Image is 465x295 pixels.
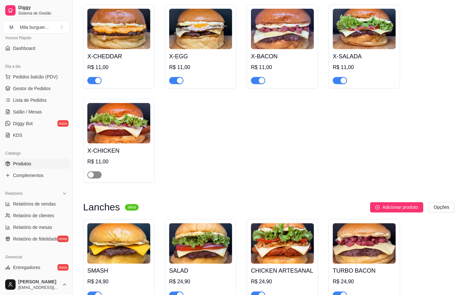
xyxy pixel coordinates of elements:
h3: Lanches [83,204,120,211]
h4: TURBO BACON [333,266,396,276]
span: plus-circle [375,205,380,210]
sup: ativa [125,204,138,211]
span: [EMAIL_ADDRESS][DOMAIN_NAME] [18,285,59,290]
a: Complementos [3,170,70,181]
span: Diggy Bot [13,120,33,127]
span: Dashboard [13,45,35,52]
div: R$ 24,90 [169,278,232,286]
a: Produtos [3,159,70,169]
button: Select a team [3,21,70,34]
button: Adicionar produto [370,202,423,213]
span: Gestor de Pedidos [13,85,51,92]
div: Gerenciar [3,252,70,262]
span: Diggy [18,5,67,11]
div: R$ 24,90 [251,278,314,286]
span: Relatório de mesas [13,224,52,230]
a: Relatório de clientes [3,210,70,221]
a: Gestor de Pedidos [3,83,70,94]
a: KDS [3,130,70,140]
span: Relatório de fidelidade [13,236,58,242]
span: Complementos [13,172,44,179]
div: Mila burguer ... [20,24,49,30]
span: Relatórios [5,191,23,196]
h4: X-CHICKEN [87,146,150,155]
a: Salão / Mesas [3,107,70,117]
img: product-image [169,223,232,264]
div: R$ 11,00 [87,158,150,166]
span: Produtos [13,160,31,167]
img: product-image [251,223,314,264]
img: product-image [169,9,232,49]
a: Relatórios de vendas [3,199,70,209]
h4: X-CHEDDAR [87,52,150,61]
span: Adicionar produto [383,204,418,211]
img: product-image [251,9,314,49]
div: Dia a dia [3,61,70,72]
span: Entregadores [13,264,40,271]
a: Diggy Botnovo [3,118,70,129]
a: Dashboard [3,43,70,53]
span: Salão / Mesas [13,109,42,115]
img: product-image [87,223,150,264]
a: Lista de Pedidos [3,95,70,105]
a: Relatório de mesas [3,222,70,232]
a: Nota Fiscal (NFC-e) [3,274,70,284]
div: Acesso Rápido [3,33,70,43]
div: R$ 11,00 [333,64,396,71]
img: product-image [333,9,396,49]
span: [PERSON_NAME] [18,279,59,285]
img: product-image [333,223,396,264]
span: Sistema de Gestão [18,11,67,16]
a: Relatório de fidelidadenovo [3,234,70,244]
h4: SMASH [87,266,150,276]
img: product-image [87,9,150,49]
button: Opções [429,202,455,213]
div: R$ 11,00 [87,64,150,71]
span: M [8,24,15,30]
div: R$ 11,00 [169,64,232,71]
h4: X-BACON [251,52,314,61]
div: R$ 24,90 [333,278,396,286]
span: Relatório de clientes [13,212,54,219]
h4: X-EGG [169,52,232,61]
div: R$ 24,90 [87,278,150,286]
div: Catálogo [3,148,70,159]
a: DiggySistema de Gestão [3,3,70,18]
button: [PERSON_NAME][EMAIL_ADDRESS][DOMAIN_NAME] [3,277,70,292]
span: Relatórios de vendas [13,201,56,207]
button: Pedidos balcão (PDV) [3,72,70,82]
span: Opções [434,204,449,211]
div: R$ 11,00 [251,64,314,71]
span: Pedidos balcão (PDV) [13,74,58,80]
span: KDS [13,132,22,138]
img: product-image [87,103,150,144]
h4: X-SALADA [333,52,396,61]
a: Entregadoresnovo [3,262,70,273]
h4: CHICKEN ARTESANAL [251,266,314,276]
span: Lista de Pedidos [13,97,47,103]
h4: SALAD [169,266,232,276]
